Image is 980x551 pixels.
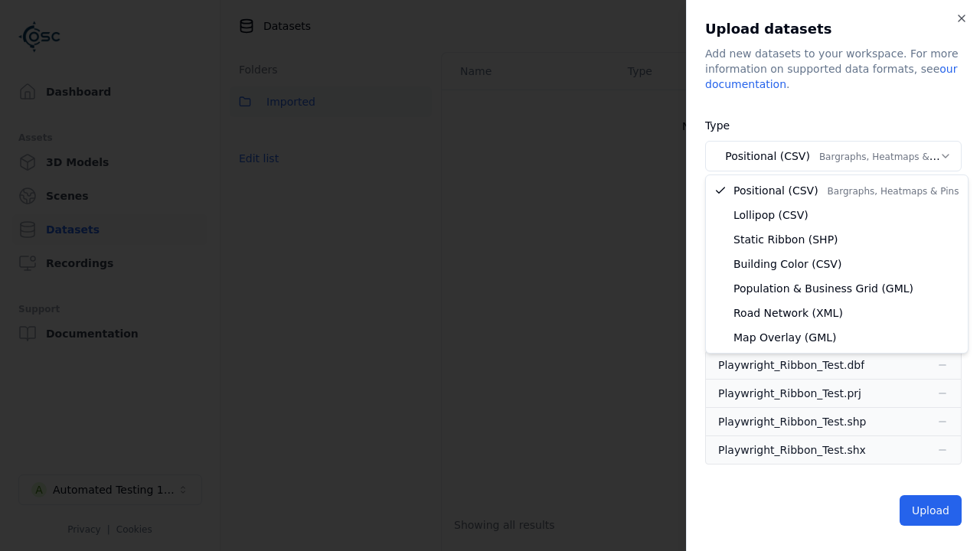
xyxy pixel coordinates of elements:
span: Bargraphs, Heatmaps & Pins [828,186,959,197]
span: Population & Business Grid (GML) [733,281,913,296]
span: Road Network (XML) [733,305,843,321]
span: Lollipop (CSV) [733,207,808,223]
span: Static Ribbon (SHP) [733,232,838,247]
span: Map Overlay (GML) [733,330,837,345]
span: Building Color (CSV) [733,256,841,272]
span: Positional (CSV) [733,183,959,198]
